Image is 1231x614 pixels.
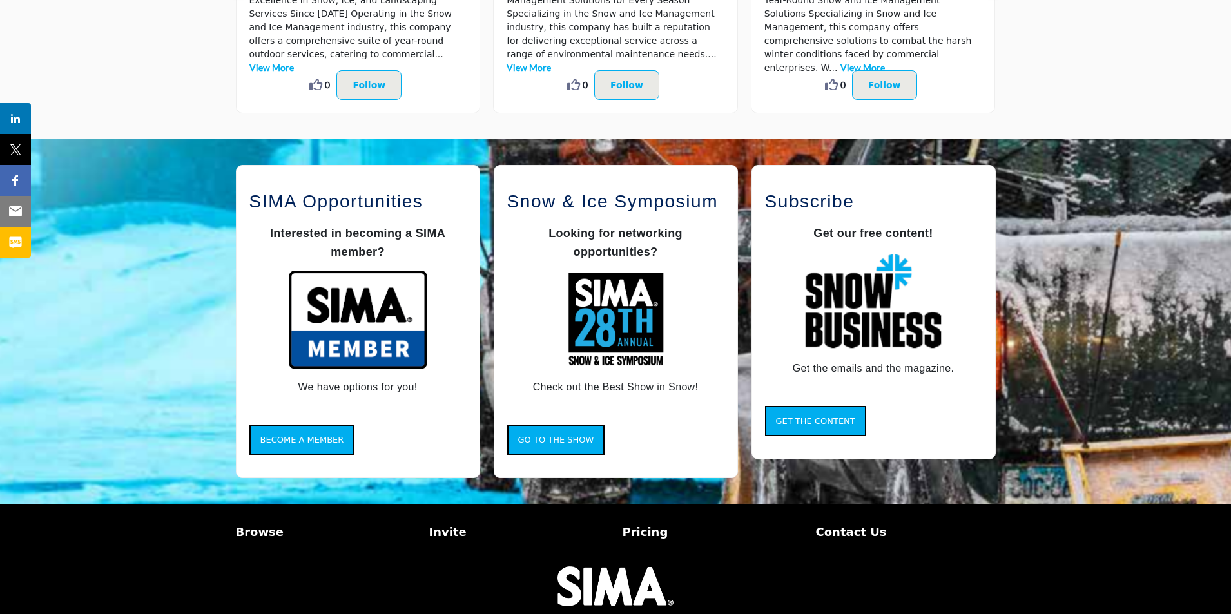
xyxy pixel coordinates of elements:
[776,416,855,426] span: Get the Content
[507,378,724,396] p: Check out the Best Show in Snow!
[765,406,866,437] button: Get the Content
[765,188,982,215] h2: Subscribe
[813,227,933,240] strong: Get our free content!
[249,62,294,73] a: View More
[583,78,588,91] span: 0
[548,227,683,258] strong: Looking for networking opportunities?
[852,70,917,100] button: Follow
[353,77,385,93] p: Follow
[336,70,402,100] button: Follow
[840,78,846,91] span: 0
[249,425,355,456] button: Become a Member
[708,49,716,59] span: ...
[249,188,467,215] h2: SIMA Opportunities
[610,77,643,93] p: Follow
[765,360,982,378] p: Get the emails and the magazine.
[623,523,802,541] a: Pricing
[829,62,837,73] span: ...
[507,62,551,73] a: View More
[249,378,467,396] p: We have options for you!
[816,523,996,541] a: Contact Us
[507,188,724,215] h2: Snow & Ice Symposium
[507,425,605,456] button: Go to the Show
[557,566,674,606] img: No Site Logo
[325,78,330,91] span: 0
[594,70,659,100] button: Follow
[518,435,594,445] span: Go to the Show
[434,49,443,59] span: ...
[429,523,609,541] a: Invite
[260,435,344,445] span: Become a Member
[868,77,901,93] p: Follow
[270,227,445,258] span: Interested in becoming a SIMA member?
[840,62,885,73] a: View More
[236,523,416,541] a: Browse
